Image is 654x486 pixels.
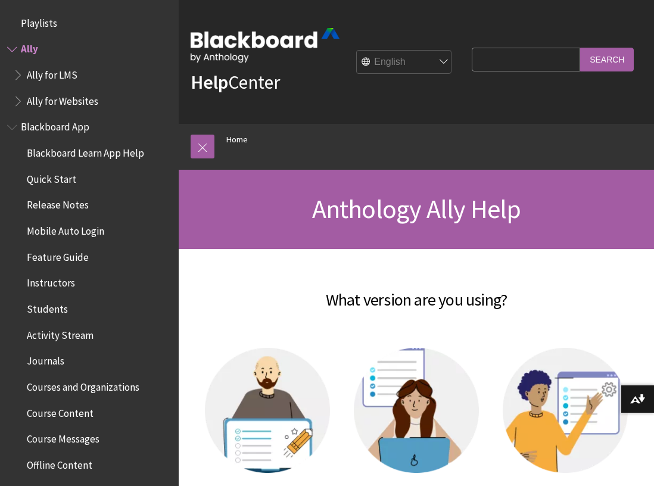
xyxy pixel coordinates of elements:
span: Instructors [27,273,75,289]
span: Offline Content [27,455,92,471]
span: Journals [27,351,64,367]
span: Courses and Organizations [27,377,139,393]
a: Home [226,132,248,147]
img: Blackboard by Anthology [191,28,340,63]
span: Playlists [21,13,57,29]
select: Site Language Selector [357,51,452,74]
a: HelpCenter [191,70,280,94]
span: Course Content [27,403,94,419]
span: Ally [21,39,38,55]
span: Mobile Auto Login [27,221,104,237]
img: Ally for WCM [503,348,628,473]
span: Release Notes [27,195,89,211]
span: Course Messages [27,429,99,445]
span: Anthology Ally Help [312,192,521,225]
nav: Book outline for Playlists [7,13,172,33]
nav: Book outline for Anthology Ally Help [7,39,172,111]
span: Ally for LMS [27,65,77,81]
span: Quick Start [27,169,76,185]
span: Activity Stream [27,325,94,341]
span: Blackboard App [21,117,89,133]
h2: What version are you using? [191,273,642,312]
span: Students [27,299,68,315]
span: Feature Guide [27,247,89,263]
img: Ally for Websites [354,348,479,473]
span: Blackboard Learn App Help [27,143,144,159]
strong: Help [191,70,228,94]
span: Ally for Websites [27,91,98,107]
input: Search [580,48,634,71]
